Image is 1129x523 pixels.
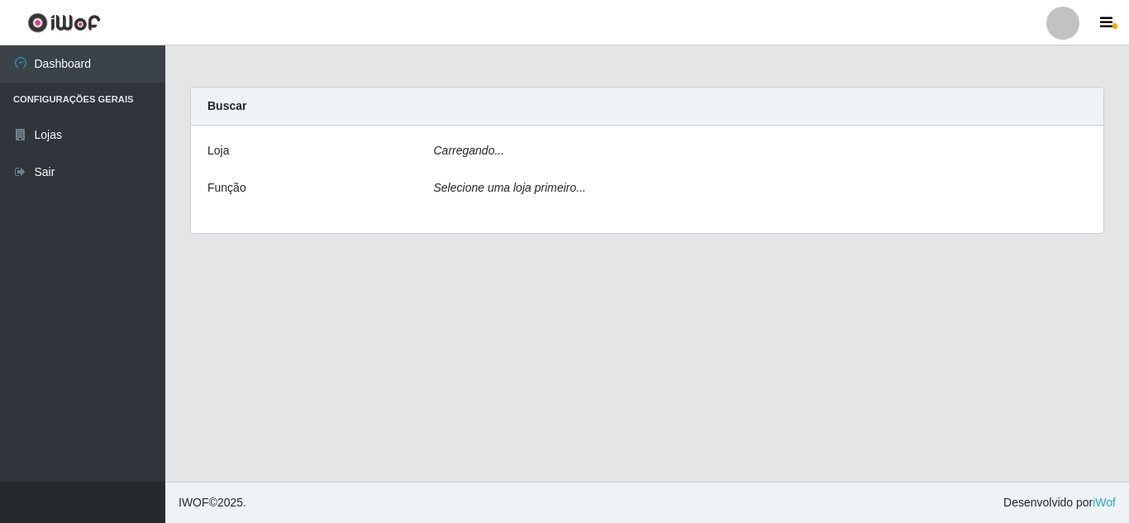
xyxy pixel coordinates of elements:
[434,144,505,157] i: Carregando...
[27,12,101,33] img: CoreUI Logo
[1093,496,1116,509] a: iWof
[434,181,586,194] i: Selecione uma loja primeiro...
[179,494,246,511] span: © 2025 .
[179,496,209,509] span: IWOF
[207,142,229,159] label: Loja
[1003,494,1116,511] span: Desenvolvido por
[207,179,246,197] label: Função
[207,99,246,112] strong: Buscar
